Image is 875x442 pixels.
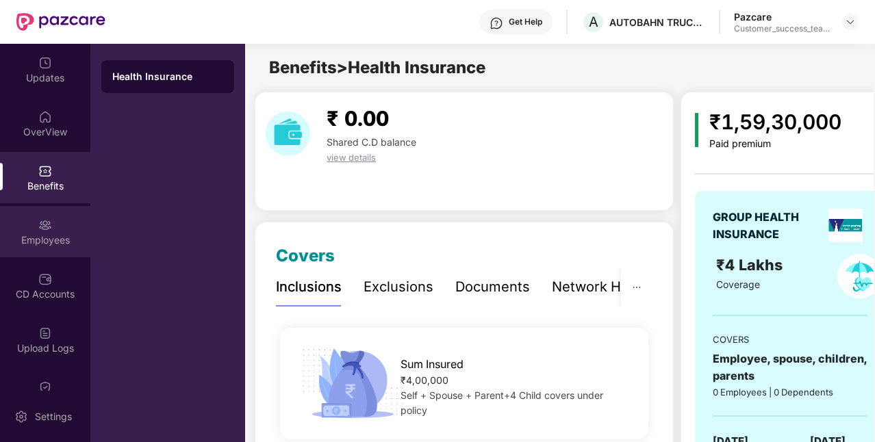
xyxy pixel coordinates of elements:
span: A [589,14,598,30]
span: ₹ 0.00 [327,106,389,131]
img: icon [695,113,698,147]
div: Exclusions [364,276,433,298]
div: 0 Employees | 0 Dependents [713,385,867,399]
img: svg+xml;base64,PHN2ZyBpZD0iVXBsb2FkX0xvZ3MiIGRhdGEtbmFtZT0iVXBsb2FkIExvZ3MiIHhtbG5zPSJodHRwOi8vd3... [38,326,52,340]
div: Paid premium [709,138,841,150]
span: ₹4 Lakhs [716,256,787,274]
span: ellipsis [632,283,642,292]
span: Benefits > Health Insurance [269,57,485,77]
div: ₹4,00,000 [401,373,631,388]
div: AUTOBAHN TRUCKING [609,16,705,29]
img: svg+xml;base64,PHN2ZyBpZD0iQ2xhaW0iIHhtbG5zPSJodHRwOi8vd3d3LnczLm9yZy8yMDAwL3N2ZyIgd2lkdGg9IjIwIi... [38,380,52,394]
img: svg+xml;base64,PHN2ZyBpZD0iSGVscC0zMngzMiIgeG1sbnM9Imh0dHA6Ly93d3cudzMub3JnLzIwMDAvc3ZnIiB3aWR0aD... [490,16,503,30]
img: svg+xml;base64,PHN2ZyBpZD0iU2V0dGluZy0yMHgyMCIgeG1sbnM9Imh0dHA6Ly93d3cudzMub3JnLzIwMDAvc3ZnIiB3aW... [14,410,28,424]
div: Employee, spouse, children, parents [713,350,867,385]
div: Customer_success_team_lead [734,23,830,34]
img: svg+xml;base64,PHN2ZyBpZD0iRW1wbG95ZWVzIiB4bWxucz0iaHR0cDovL3d3dy53My5vcmcvMjAwMC9zdmciIHdpZHRoPS... [38,218,52,232]
img: svg+xml;base64,PHN2ZyBpZD0iQ0RfQWNjb3VudHMiIGRhdGEtbmFtZT0iQ0QgQWNjb3VudHMiIHhtbG5zPSJodHRwOi8vd3... [38,272,52,286]
div: ₹1,59,30,000 [709,106,841,138]
div: Inclusions [276,276,342,298]
span: Coverage [716,278,760,290]
img: New Pazcare Logo [16,13,105,31]
div: Health Insurance [112,70,223,83]
div: Network Hospitals [552,276,672,298]
img: svg+xml;base64,PHN2ZyBpZD0iSG9tZSIgeG1sbnM9Imh0dHA6Ly93d3cudzMub3JnLzIwMDAvc3ZnIiB3aWR0aD0iMjAiIG... [38,110,52,124]
div: Settings [31,410,76,424]
div: Pazcare [734,10,830,23]
img: svg+xml;base64,PHN2ZyBpZD0iRHJvcGRvd24tMzJ4MzIiIHhtbG5zPSJodHRwOi8vd3d3LnczLm9yZy8yMDAwL3N2ZyIgd2... [845,16,856,27]
img: download [266,112,310,156]
img: svg+xml;base64,PHN2ZyBpZD0iQmVuZWZpdHMiIHhtbG5zPSJodHRwOi8vd3d3LnczLm9yZy8yMDAwL3N2ZyIgd2lkdGg9Ij... [38,164,52,178]
div: Get Help [509,16,542,27]
span: Shared C.D balance [327,136,416,148]
span: Self + Spouse + Parent+4 Child covers under policy [401,389,603,416]
img: insurerLogo [828,209,863,242]
span: Sum Insured [401,356,464,373]
div: COVERS [713,333,867,346]
img: icon [297,345,408,422]
div: Documents [455,276,530,298]
span: view details [327,152,376,163]
button: ellipsis [621,268,652,306]
img: svg+xml;base64,PHN2ZyBpZD0iVXBkYXRlZCIgeG1sbnM9Imh0dHA6Ly93d3cudzMub3JnLzIwMDAvc3ZnIiB3aWR0aD0iMj... [38,56,52,70]
span: Covers [276,246,335,265]
div: GROUP HEALTH INSURANCE [713,209,824,243]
